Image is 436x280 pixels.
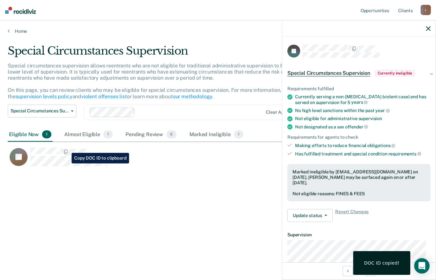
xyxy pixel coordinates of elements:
div: Has fulfilled treatment and special condition [295,151,431,157]
a: supervision levels policy [15,93,73,100]
div: r [421,5,431,15]
span: Special Circumstances Supervision [11,108,68,114]
p: Special circumstances supervision allows reentrants who are not eligible for traditional administ... [8,63,323,100]
div: Currently serving a non-[MEDICAL_DATA] (violent case) and has served on supervision for 5 [295,94,431,105]
span: Special Circumstances Supervision [287,70,370,76]
span: years [351,100,368,105]
dt: Supervision [287,232,431,238]
button: Previous Opportunity [343,266,353,276]
span: 1 [234,130,243,139]
div: Not eligible reasons: FINES & FEES [292,191,425,197]
a: Home [8,28,428,34]
div: Requirements for agents to check [287,135,431,140]
div: Marked Ineligible [188,128,245,142]
div: No high level sanctions within the past [295,108,431,113]
a: our methodology [173,93,213,100]
a: violent offenses list [81,93,127,100]
div: Marked ineligible by [EMAIL_ADDRESS][DOMAIN_NAME] on [DATE]. [PERSON_NAME] may be surfaced again ... [292,169,425,185]
span: Currently ineligible [375,70,415,76]
div: Special Circumstances Supervision [8,44,335,63]
div: Not designated as a sex [295,124,431,130]
div: Making efforts to reduce financial [295,143,431,148]
span: year [375,108,389,113]
div: Special Circumstances SupervisionCurrently ineligible [282,63,436,83]
span: 1 [42,130,51,139]
span: obligations [367,143,395,148]
div: Pending Review [124,128,178,142]
div: CaseloadOpportunityCell-066EV [8,147,376,173]
span: requirements [388,151,421,156]
div: Almost Eligible [63,128,114,142]
div: DOC ID copied! [364,260,399,266]
div: Open Intercom Messenger [414,258,430,274]
div: 2 / 2 [282,262,436,279]
span: 6 [166,130,177,139]
div: Not eligible for administrative [295,116,431,121]
span: supervision [359,116,382,121]
div: Eligible Now [8,128,53,142]
span: Revert Changes [335,209,369,222]
span: 1 [103,130,113,139]
div: Clear agents [266,109,293,115]
span: offender [345,124,368,129]
button: Update status [287,209,333,222]
div: Requirements fulfilled [287,86,431,92]
img: Recidiviz [5,7,36,14]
